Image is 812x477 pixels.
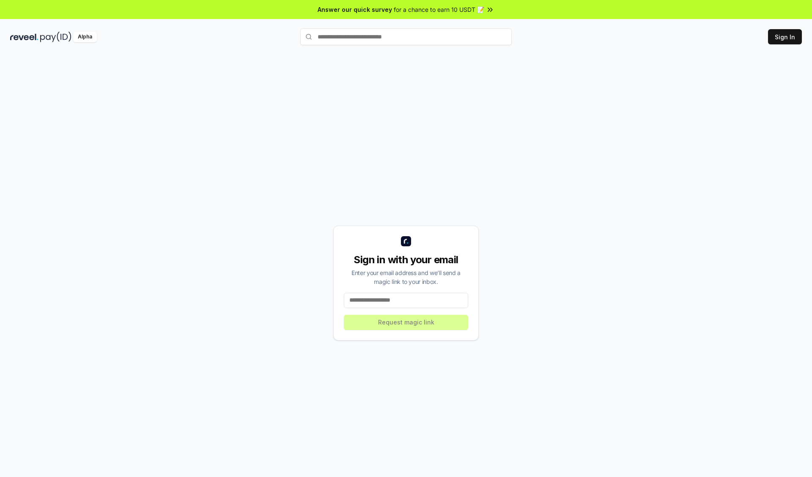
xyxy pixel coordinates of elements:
span: Answer our quick survey [318,5,392,14]
img: logo_small [401,236,411,246]
button: Sign In [768,29,802,44]
div: Alpha [73,32,97,42]
div: Enter your email address and we’ll send a magic link to your inbox. [344,268,468,286]
img: pay_id [40,32,71,42]
span: for a chance to earn 10 USDT 📝 [394,5,484,14]
img: reveel_dark [10,32,38,42]
div: Sign in with your email [344,253,468,267]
